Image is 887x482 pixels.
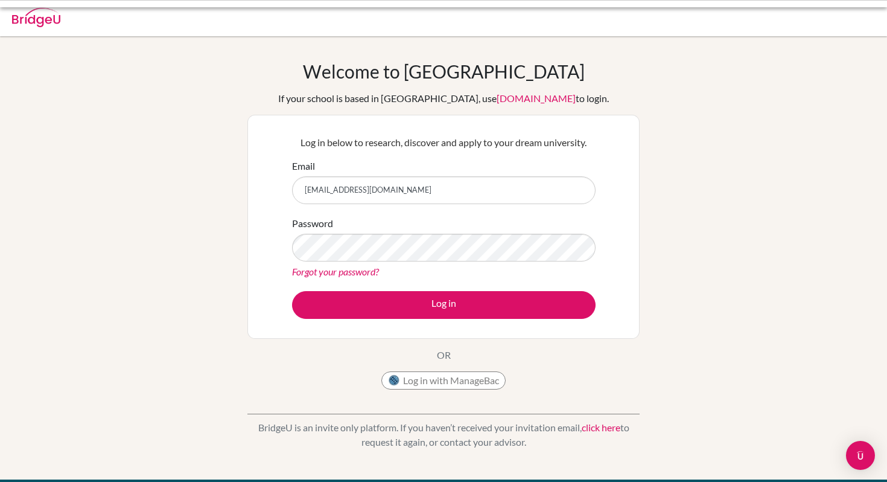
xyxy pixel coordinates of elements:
h1: Welcome to [GEOGRAPHIC_DATA] [303,60,585,82]
div: Open Intercom Messenger [846,441,875,470]
div: If your school is based in [GEOGRAPHIC_DATA], use to login. [278,91,609,106]
a: Forgot your password? [292,266,379,277]
a: click here [582,422,620,433]
p: BridgeU is an invite only platform. If you haven’t received your invitation email, to request it ... [247,420,640,449]
p: Log in below to research, discover and apply to your dream university. [292,135,596,150]
label: Email [292,159,315,173]
p: OR [437,348,451,362]
label: Password [292,216,333,231]
a: [DOMAIN_NAME] [497,92,576,104]
img: Bridge-U [12,8,60,27]
button: Log in [292,291,596,319]
button: Log in with ManageBac [381,371,506,390]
